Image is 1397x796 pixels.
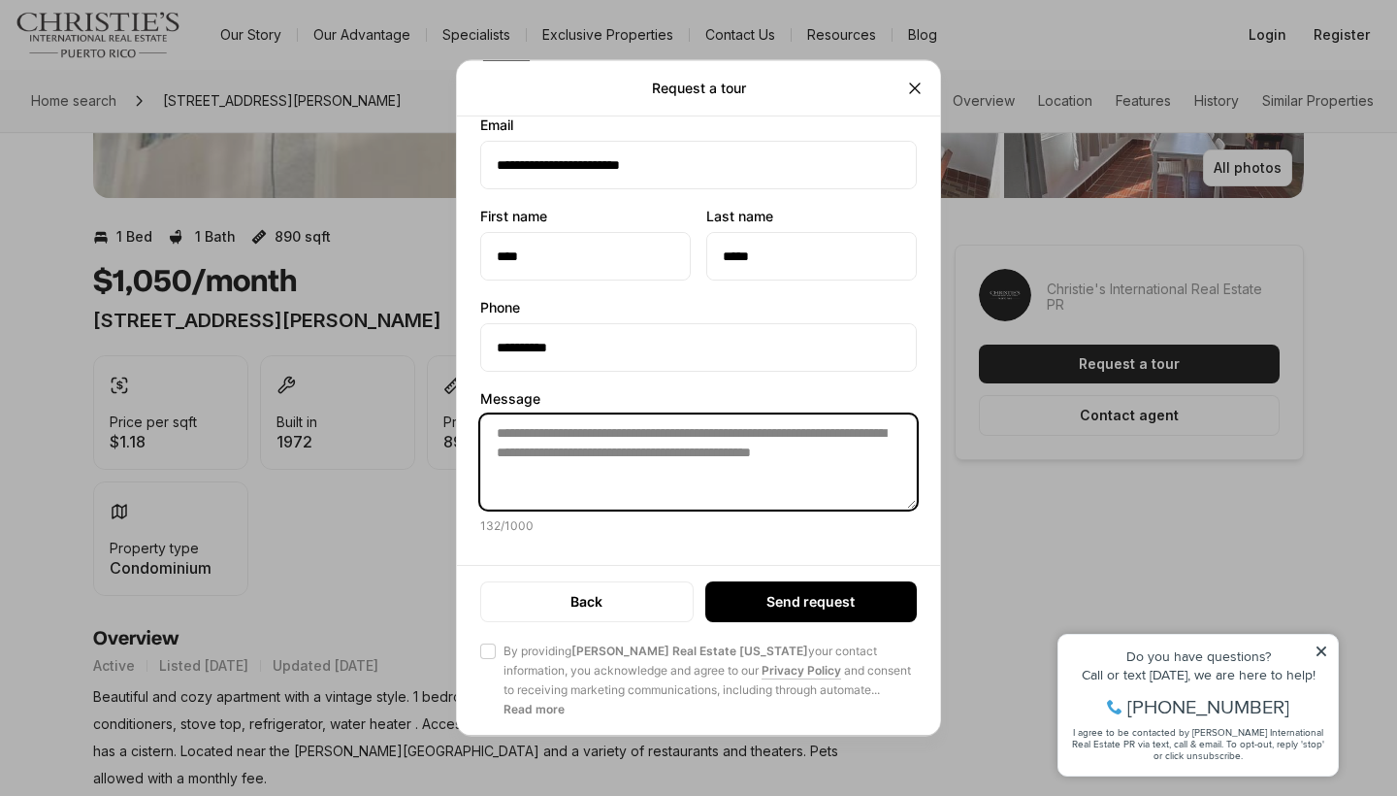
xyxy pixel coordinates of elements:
input: Phone [481,325,916,372]
p: Back [570,595,602,611]
label: Message [480,392,917,408]
button: Send request [705,582,917,623]
div: Do you have questions? [20,44,280,57]
p: 132 / 1000 [480,519,534,534]
div: Call or text [DATE], we are here to help! [20,62,280,76]
button: Back [480,582,694,623]
input: First name [481,234,690,281]
p: Request a tour [652,81,746,96]
label: Last name [706,210,917,225]
span: I agree to be contacted by [PERSON_NAME] International Real Estate PR via text, call & email. To ... [24,119,276,156]
input: Email [481,143,916,189]
label: First name [480,210,691,225]
b: Read more [504,703,565,717]
label: Phone [480,301,917,316]
b: [PERSON_NAME] Real Estate [US_STATE] [571,645,808,659]
a: Privacy Policy [762,664,841,679]
span: By providing your contact information, you acknowledge and agree to our and consent to receiving ... [504,643,917,701]
input: Last name [707,234,916,281]
button: Close [895,69,934,108]
span: [PHONE_NUMBER] [80,91,242,111]
textarea: Message132/1000 [480,415,917,511]
p: Send request [766,595,855,611]
label: Email [480,118,917,134]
